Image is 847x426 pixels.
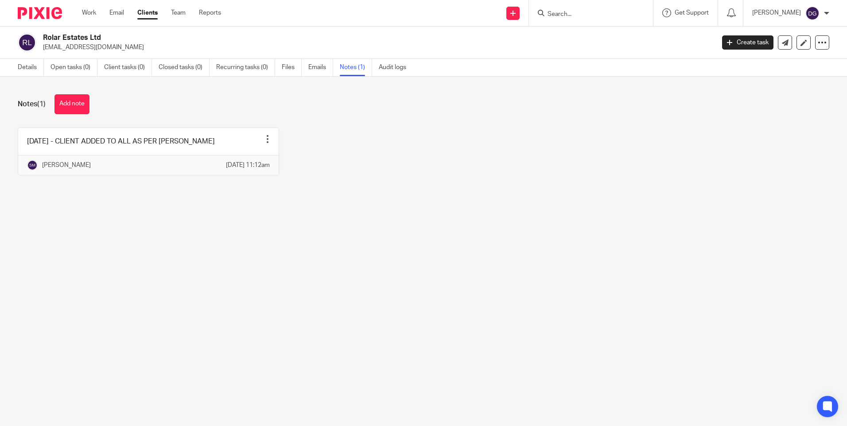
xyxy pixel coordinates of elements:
a: Team [171,8,186,17]
a: Email [109,8,124,17]
img: svg%3E [27,160,38,170]
button: Add note [54,94,89,114]
a: Notes (1) [340,59,372,76]
img: svg%3E [18,33,36,52]
a: Files [282,59,302,76]
img: svg%3E [805,6,820,20]
p: [PERSON_NAME] [752,8,801,17]
a: Create task [722,35,773,50]
a: Details [18,59,44,76]
p: [DATE] 11:12am [226,161,270,170]
h2: Rolar Estates Ltd [43,33,575,43]
a: Emails [308,59,333,76]
a: Clients [137,8,158,17]
p: [PERSON_NAME] [42,161,91,170]
span: Get Support [675,10,709,16]
img: Pixie [18,7,62,19]
a: Audit logs [379,59,413,76]
a: Work [82,8,96,17]
a: Client tasks (0) [104,59,152,76]
h1: Notes [18,100,46,109]
a: Closed tasks (0) [159,59,210,76]
a: Reports [199,8,221,17]
span: (1) [37,101,46,108]
input: Search [547,11,626,19]
p: [EMAIL_ADDRESS][DOMAIN_NAME] [43,43,709,52]
a: Recurring tasks (0) [216,59,275,76]
a: Open tasks (0) [51,59,97,76]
